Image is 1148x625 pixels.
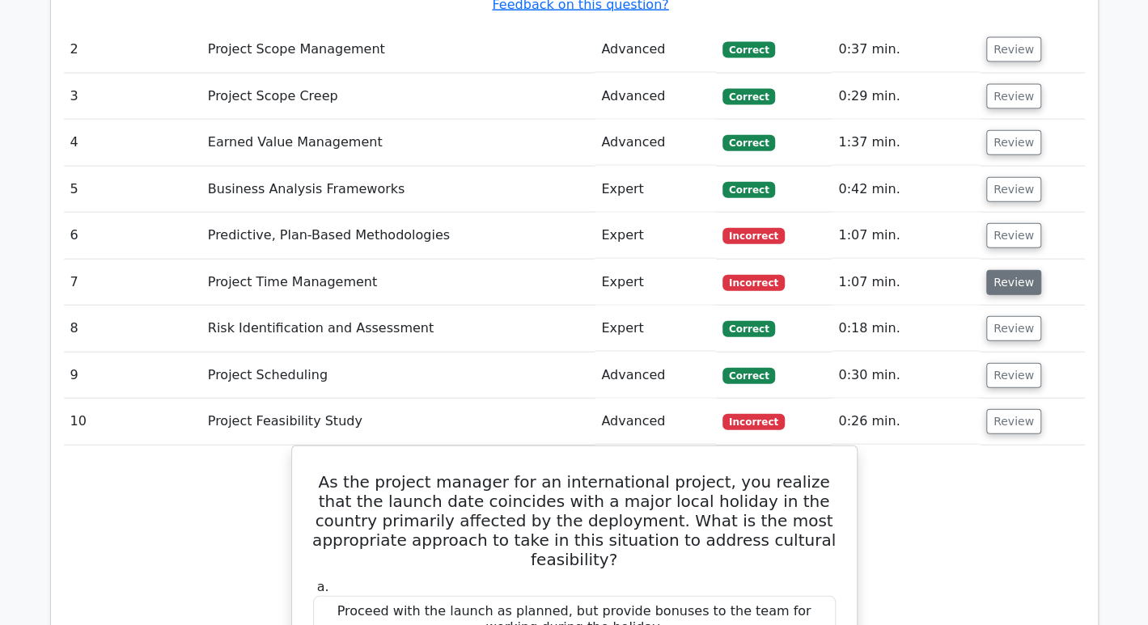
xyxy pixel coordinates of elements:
span: Incorrect [722,275,785,291]
td: 0:26 min. [832,399,980,445]
td: Advanced [595,120,716,166]
td: Project Feasibility Study [201,399,595,445]
button: Review [986,37,1041,62]
button: Review [986,270,1041,295]
span: Incorrect [722,228,785,244]
td: Project Time Management [201,260,595,306]
td: Project Scheduling [201,353,595,399]
td: 8 [64,306,201,352]
h5: As the project manager for an international project, you realize that the launch date coincides w... [311,472,837,569]
td: 1:07 min. [832,213,980,259]
td: 0:42 min. [832,167,980,213]
span: Incorrect [722,414,785,430]
td: Expert [595,306,716,352]
span: Correct [722,368,775,384]
td: 5 [64,167,201,213]
td: Earned Value Management [201,120,595,166]
button: Review [986,223,1041,248]
span: Correct [722,42,775,58]
td: Expert [595,260,716,306]
td: 3 [64,74,201,120]
td: 0:29 min. [832,74,980,120]
td: 7 [64,260,201,306]
td: 0:37 min. [832,27,980,73]
td: Predictive, Plan-Based Methodologies [201,213,595,259]
td: Project Scope Creep [201,74,595,120]
td: Project Scope Management [201,27,595,73]
span: a. [317,579,329,594]
td: 10 [64,399,201,445]
td: Advanced [595,74,716,120]
td: Advanced [595,27,716,73]
td: 6 [64,213,201,259]
td: Advanced [595,353,716,399]
td: Business Analysis Frameworks [201,167,595,213]
td: Expert [595,167,716,213]
td: 1:07 min. [832,260,980,306]
td: 1:37 min. [832,120,980,166]
span: Correct [722,89,775,105]
button: Review [986,316,1041,341]
td: 9 [64,353,201,399]
span: Correct [722,182,775,198]
button: Review [986,177,1041,202]
button: Review [986,130,1041,155]
td: 4 [64,120,201,166]
td: Advanced [595,399,716,445]
button: Review [986,363,1041,388]
button: Review [986,409,1041,434]
span: Correct [722,321,775,337]
td: Risk Identification and Assessment [201,306,595,352]
td: 0:30 min. [832,353,980,399]
td: Expert [595,213,716,259]
button: Review [986,84,1041,109]
span: Correct [722,135,775,151]
td: 2 [64,27,201,73]
td: 0:18 min. [832,306,980,352]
